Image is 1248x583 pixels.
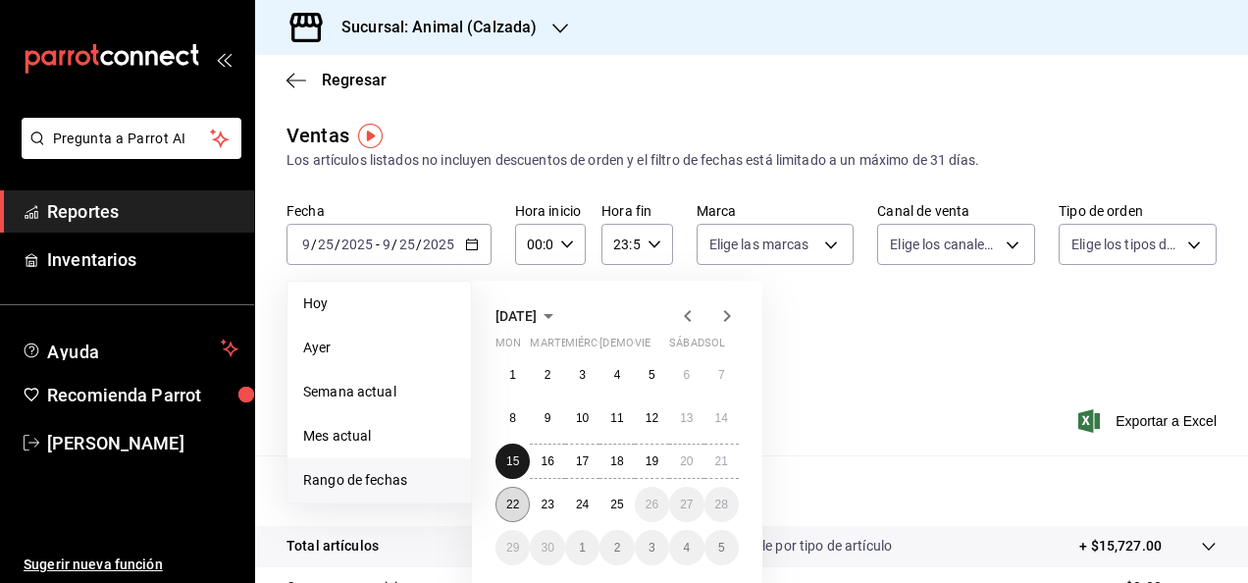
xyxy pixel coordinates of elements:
[311,237,317,252] span: /
[565,444,599,479] button: septiembre 17, 2025
[506,541,519,555] abbr: septiembre 29, 2025
[506,498,519,511] abbr: septiembre 22, 2025
[649,368,655,382] abbr: septiembre 5, 2025
[47,249,136,270] font: Inventarios
[541,498,553,511] abbr: septiembre 23, 2025
[635,400,669,436] button: septiembre 12, 2025
[495,487,530,522] button: septiembre 22, 2025
[376,237,380,252] span: -
[579,368,586,382] abbr: septiembre 3, 2025
[317,237,335,252] input: --
[24,556,163,572] font: Sugerir nueva función
[614,368,621,382] abbr: septiembre 4, 2025
[576,411,589,425] abbr: septiembre 10, 2025
[599,337,715,357] abbr: Jueves
[14,142,241,163] a: Pregunta a Parrot AI
[704,400,739,436] button: septiembre 14, 2025
[877,204,1035,218] label: Canal de venta
[495,444,530,479] button: septiembre 15, 2025
[680,498,693,511] abbr: septiembre 27, 2025
[680,411,693,425] abbr: septiembre 13, 2025
[576,498,589,511] abbr: septiembre 24, 2025
[599,530,634,565] button: octubre 2, 2025
[683,541,690,555] abbr: octubre 4, 2025
[565,400,599,436] button: septiembre 10, 2025
[382,237,391,252] input: --
[530,400,564,436] button: septiembre 9, 2025
[646,454,658,468] abbr: septiembre 19, 2025
[718,541,725,555] abbr: octubre 5, 2025
[541,454,553,468] abbr: septiembre 16, 2025
[669,357,703,393] button: septiembre 6, 2025
[1079,536,1162,556] p: + $15,727.00
[599,487,634,522] button: septiembre 25, 2025
[530,444,564,479] button: septiembre 16, 2025
[358,124,383,148] img: Marcador de información sobre herramientas
[398,237,416,252] input: --
[635,444,669,479] button: septiembre 19, 2025
[601,204,672,218] label: Hora fin
[718,368,725,382] abbr: septiembre 7, 2025
[326,16,537,39] h3: Sucursal: Animal (Calzada)
[530,530,564,565] button: septiembre 30, 2025
[545,368,551,382] abbr: septiembre 2, 2025
[890,235,999,254] span: Elige los canales de venta
[495,357,530,393] button: septiembre 1, 2025
[541,541,553,555] abbr: septiembre 30, 2025
[565,530,599,565] button: octubre 1, 2025
[322,71,387,89] span: Regresar
[530,487,564,522] button: septiembre 23, 2025
[599,444,634,479] button: septiembre 18, 2025
[495,308,537,324] span: [DATE]
[715,498,728,511] abbr: septiembre 28, 2025
[1082,409,1217,433] button: Exportar a Excel
[495,337,521,357] abbr: Lunes
[610,498,623,511] abbr: septiembre 25, 2025
[614,541,621,555] abbr: octubre 2, 2025
[303,426,455,447] span: Mes actual
[509,411,516,425] abbr: septiembre 8, 2025
[697,204,855,218] label: Marca
[340,237,374,252] input: ----
[1116,413,1217,429] font: Exportar a Excel
[683,368,690,382] abbr: septiembre 6, 2025
[506,454,519,468] abbr: septiembre 15, 2025
[579,541,586,555] abbr: octubre 1, 2025
[680,454,693,468] abbr: septiembre 20, 2025
[635,487,669,522] button: septiembre 26, 2025
[216,51,232,67] button: open_drawer_menu
[53,129,211,149] span: Pregunta a Parrot AI
[545,411,551,425] abbr: septiembre 9, 2025
[715,411,728,425] abbr: septiembre 14, 2025
[515,204,586,218] label: Hora inicio
[649,541,655,555] abbr: octubre 3, 2025
[530,337,574,357] abbr: Martes
[1059,204,1217,218] label: Tipo de orden
[303,293,455,314] span: Hoy
[704,487,739,522] button: septiembre 28, 2025
[286,536,379,556] p: Total artículos
[422,237,455,252] input: ----
[635,530,669,565] button: octubre 3, 2025
[715,454,728,468] abbr: septiembre 21, 2025
[47,433,184,453] font: [PERSON_NAME]
[704,357,739,393] button: septiembre 7, 2025
[565,487,599,522] button: septiembre 24, 2025
[610,454,623,468] abbr: septiembre 18, 2025
[495,400,530,436] button: septiembre 8, 2025
[576,454,589,468] abbr: septiembre 17, 2025
[565,337,625,357] abbr: Miércoles
[303,470,455,491] span: Rango de fechas
[635,357,669,393] button: septiembre 5, 2025
[495,530,530,565] button: septiembre 29, 2025
[303,338,455,358] span: Ayer
[669,487,703,522] button: septiembre 27, 2025
[22,118,241,159] button: Pregunta a Parrot AI
[509,368,516,382] abbr: septiembre 1, 2025
[599,400,634,436] button: septiembre 11, 2025
[303,382,455,402] span: Semana actual
[669,444,703,479] button: septiembre 20, 2025
[646,411,658,425] abbr: septiembre 12, 2025
[669,530,703,565] button: octubre 4, 2025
